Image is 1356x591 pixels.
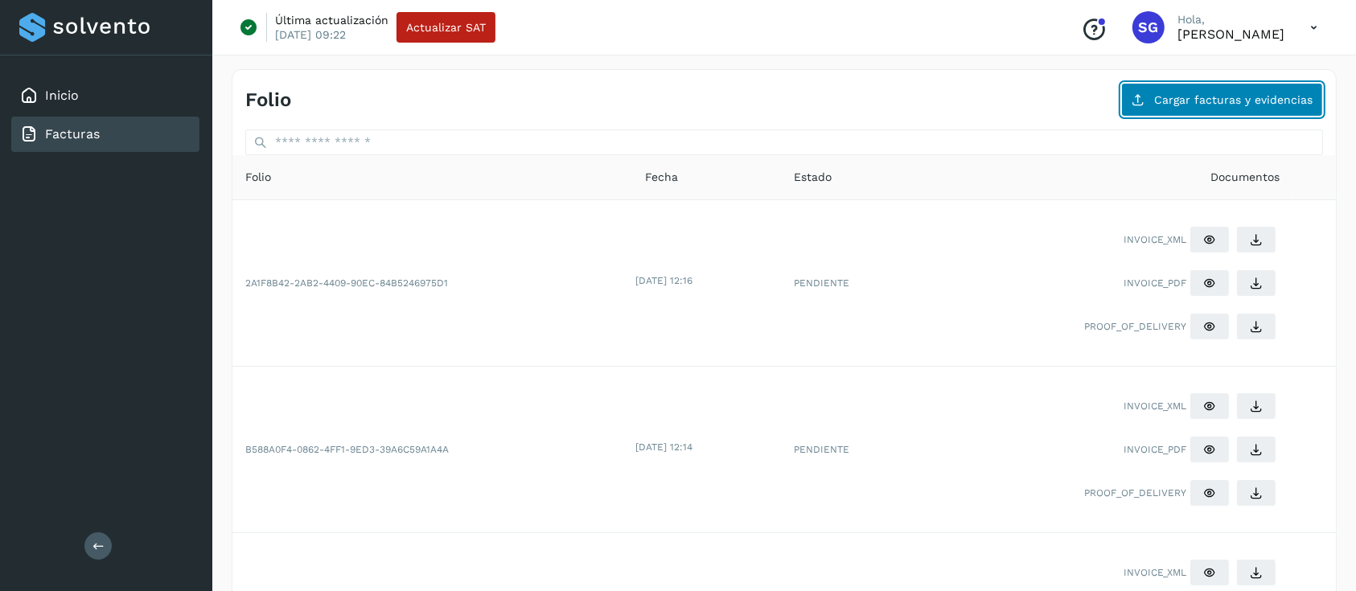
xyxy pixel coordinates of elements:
[645,169,678,186] span: Fecha
[782,200,919,367] td: PENDIENTE
[1177,27,1284,42] p: Selene Gomez Haro
[45,126,100,142] a: Facturas
[1124,232,1186,247] span: INVOICE_XML
[275,13,388,27] p: Última actualización
[1210,169,1280,186] span: Documentos
[635,440,779,454] div: [DATE] 12:14
[1124,276,1186,290] span: INVOICE_PDF
[232,200,632,367] td: 2A1F8B42-2AB2-4409-90EC-84B5246975D1
[245,88,291,112] h4: Folio
[635,273,779,288] div: [DATE] 12:16
[45,88,79,103] a: Inicio
[1121,83,1323,117] button: Cargar facturas y evidencias
[1124,399,1186,413] span: INVOICE_XML
[245,169,271,186] span: Folio
[1124,442,1186,457] span: INVOICE_PDF
[406,22,486,33] span: Actualizar SAT
[275,27,346,42] p: [DATE] 09:22
[11,117,199,152] div: Facturas
[1084,486,1186,500] span: PROOF_OF_DELIVERY
[782,367,919,533] td: PENDIENTE
[232,367,632,533] td: B588A0F4-0862-4FF1-9ED3-39A6C59A1A4A
[397,12,495,43] button: Actualizar SAT
[1124,565,1186,580] span: INVOICE_XML
[795,169,832,186] span: Estado
[1154,94,1313,105] span: Cargar facturas y evidencias
[11,78,199,113] div: Inicio
[1177,13,1284,27] p: Hola,
[1084,319,1186,334] span: PROOF_OF_DELIVERY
